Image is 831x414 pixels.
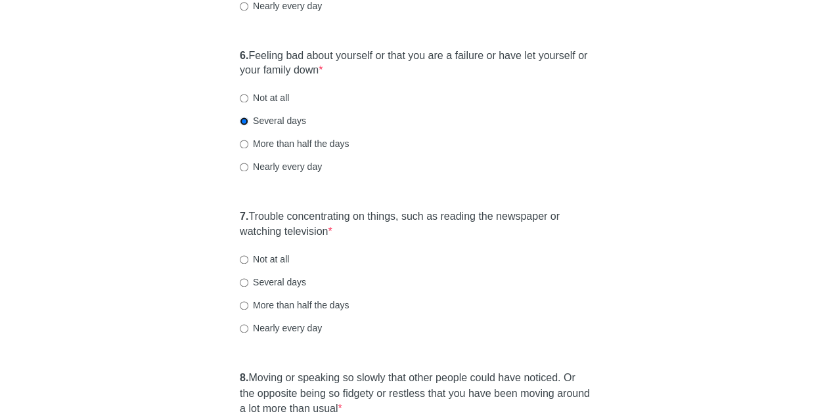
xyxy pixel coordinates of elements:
strong: 8. [240,372,248,383]
input: Nearly every day [240,324,248,333]
label: Trouble concentrating on things, such as reading the newspaper or watching television [240,209,591,239]
input: Nearly every day [240,163,248,171]
input: Several days [240,117,248,125]
input: Several days [240,278,248,287]
input: Nearly every day [240,2,248,10]
input: More than half the days [240,140,248,148]
label: Not at all [240,91,289,104]
label: Feeling bad about yourself or that you are a failure or have let yourself or your family down [240,49,591,79]
label: Nearly every day [240,160,322,173]
strong: 6. [240,50,248,61]
label: More than half the days [240,299,349,312]
input: More than half the days [240,301,248,310]
label: Several days [240,114,306,127]
strong: 7. [240,211,248,222]
input: Not at all [240,94,248,102]
label: Not at all [240,253,289,266]
label: More than half the days [240,137,349,150]
input: Not at all [240,255,248,264]
label: Nearly every day [240,321,322,335]
label: Several days [240,276,306,289]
